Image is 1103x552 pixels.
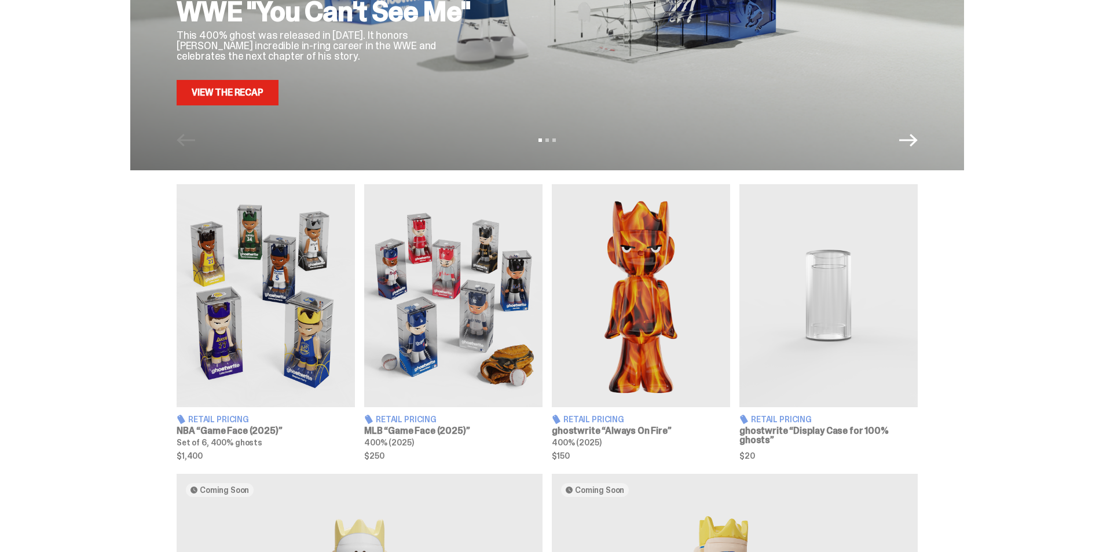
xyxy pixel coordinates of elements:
h3: ghostwrite “Always On Fire” [552,426,730,436]
a: View the Recap [177,80,279,105]
span: $1,400 [177,452,355,460]
button: Next [899,131,918,149]
span: Retail Pricing [563,415,624,423]
span: 400% (2025) [552,437,601,448]
a: Display Case for 100% ghosts Retail Pricing [739,184,918,460]
h3: MLB “Game Face (2025)” [364,426,543,436]
span: Coming Soon [200,485,249,495]
a: Game Face (2025) Retail Pricing [364,184,543,460]
a: Game Face (2025) Retail Pricing [177,184,355,460]
span: Retail Pricing [751,415,812,423]
span: Set of 6, 400% ghosts [177,437,262,448]
img: Game Face (2025) [364,184,543,407]
button: View slide 1 [538,138,542,142]
p: This 400% ghost was released in [DATE]. It honors [PERSON_NAME] incredible in-ring career in the ... [177,30,478,61]
span: Coming Soon [575,485,624,495]
span: 400% (2025) [364,437,413,448]
h3: ghostwrite “Display Case for 100% ghosts” [739,426,918,445]
span: $150 [552,452,730,460]
img: Game Face (2025) [177,184,355,407]
span: $20 [739,452,918,460]
button: View slide 3 [552,138,556,142]
img: Always On Fire [552,184,730,407]
img: Display Case for 100% ghosts [739,184,918,407]
span: Retail Pricing [376,415,437,423]
button: View slide 2 [545,138,549,142]
a: Always On Fire Retail Pricing [552,184,730,460]
span: Retail Pricing [188,415,249,423]
span: $250 [364,452,543,460]
h3: NBA “Game Face (2025)” [177,426,355,436]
